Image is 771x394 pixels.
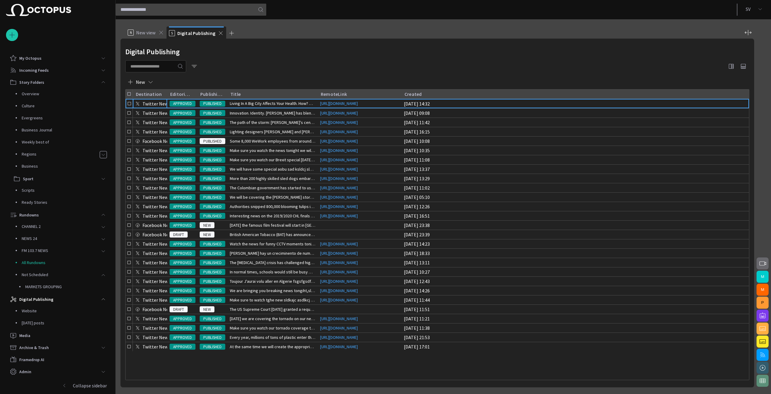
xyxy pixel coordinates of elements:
[318,138,360,144] a: [URL][DOMAIN_NAME]
[125,27,167,39] div: NNew view
[404,184,430,191] div: 09/04/2019 11:02
[13,281,109,293] div: MARKETS GROUPING
[170,204,195,210] span: APPROVED
[10,149,109,161] div: Regions
[142,100,170,107] p: Twitter News
[22,115,109,121] p: Evergreens
[170,241,195,247] span: APPROVED
[318,166,360,172] a: [URL][DOMAIN_NAME]
[170,91,192,97] div: Editorial status
[404,250,430,257] div: 30/07/2020 18:33
[22,308,109,314] p: Website
[230,185,315,191] span: The Colombian government has started to use drones to destro
[142,287,170,294] p: Twitter News
[318,241,360,247] a: [URL][DOMAIN_NAME]
[318,288,360,294] a: [URL][DOMAIN_NAME]
[404,259,430,266] div: 19/08/2020 13:11
[318,175,360,181] a: [URL][DOMAIN_NAME]
[167,27,226,39] div: SDigital Publishing
[230,241,315,247] span: Watch the news for funny CCTV moments tonight...
[170,344,195,350] span: APPROVED
[19,357,44,363] p: Framedrop AI
[10,112,109,125] div: Evergreens
[318,119,360,125] a: [URL][DOMAIN_NAME]
[230,334,315,340] span: Every year, millions of tons of plastic enter the oceans, of
[170,316,195,322] span: APPROVED
[404,334,430,341] div: 14/07/2022 21:53
[6,52,109,378] ul: main menu
[741,4,767,14] button: SV
[23,176,33,182] p: Sport
[230,100,315,106] span: Living In A Big City Affects Your Health. How? Watch our Hea
[19,333,30,339] p: Media
[200,129,225,135] span: PUBLISHED
[318,157,360,163] a: [URL][DOMAIN_NAME]
[318,147,360,153] a: [URL][DOMAIN_NAME]
[10,185,109,197] div: Scripts
[757,284,769,296] button: M
[142,278,170,285] p: Twitter News
[142,128,170,135] p: Twitter News
[404,222,430,229] div: 20/07/2020 23:38
[10,197,109,209] div: Ready Stories
[19,345,49,351] p: Archive & Trash
[200,232,214,238] span: NEW
[6,354,109,366] div: Framedrop AI
[200,344,225,350] span: PUBLISHED
[170,138,195,144] span: APPROVED
[22,247,97,254] p: FM 103.7 NEWS
[136,30,156,36] span: New view
[404,231,430,238] div: 20/07/2020 23:39
[230,232,315,238] span: British American Tobacco (BAT) has announced plans to cut 2,
[22,260,109,266] p: All Rundowns
[6,4,71,16] img: Octopus News Room
[19,369,31,375] p: Admin
[10,88,109,100] div: Overview
[170,297,195,303] span: APPROVED
[200,316,225,322] span: PUBLISHED
[318,100,360,106] a: [URL][DOMAIN_NAME]
[200,157,225,163] span: PUBLISHED
[142,194,170,201] p: Twitter News
[170,325,195,331] span: APPROVED
[136,91,162,97] div: Destination
[200,166,225,172] span: PUBLISHED
[318,269,360,275] a: [URL][DOMAIN_NAME]
[200,148,225,154] span: PUBLISHED
[404,315,430,322] div: 18/02/2022 11:21
[170,279,195,285] span: APPROVED
[200,279,225,285] span: PUBLISHED
[10,161,109,173] div: Business
[170,176,195,182] span: APPROVED
[230,166,315,172] span: We will have some special aobu sad ksldcj slkc j adslkj sdal
[200,251,225,257] span: PUBLISHED
[200,307,214,313] span: NEW
[142,334,170,341] p: Twitter News
[22,91,109,97] p: Overview
[142,296,170,304] p: Twitter News
[10,257,109,269] div: All Rundowns
[19,296,53,302] p: Digital Publishing
[757,297,769,309] button: P
[170,269,195,275] span: APPROVED
[19,67,49,73] p: Incoming Feeds
[404,128,430,135] div: 14/09/2018 16:15
[22,103,109,109] p: Culture
[142,222,174,229] p: Facebook News
[170,222,195,229] span: APPROVED
[200,222,214,229] span: NEW
[318,334,360,340] a: [URL][DOMAIN_NAME]
[230,138,315,144] span: Some 8,000 WeWork employees from around the world descend on
[230,157,315,163] span: Make sure you watch our Brexit special today at 1700.
[25,284,109,290] p: MARKETS GROUPING
[230,213,315,219] span: Interesting news on the 2019/2020 CHL finals in tnoguht news
[404,156,430,163] div: 21/02/2019 11:08
[200,91,223,97] div: Publishing status
[200,241,225,247] span: PUBLISHED
[318,344,360,350] a: [URL][DOMAIN_NAME]
[22,199,109,205] p: Ready Stories
[230,316,315,322] span: Today we are covering the tornado on our news
[19,212,39,218] p: Rundowns
[170,157,195,163] span: APPROVED
[170,335,195,341] span: APPROVED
